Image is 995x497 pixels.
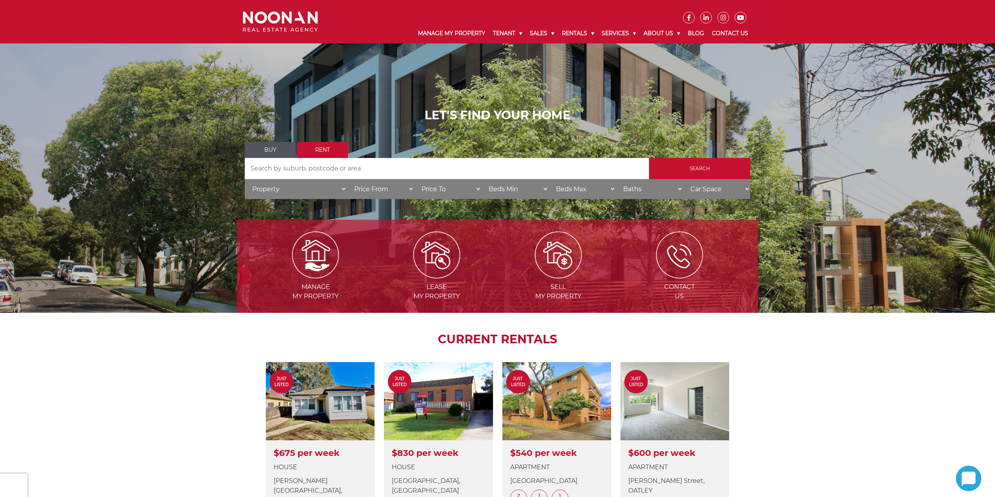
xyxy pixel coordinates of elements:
a: Manage my Property Managemy Property [256,251,375,300]
a: Sales [526,23,558,43]
h1: LET'S FIND YOUR HOME [245,108,750,122]
a: Buy [245,142,296,158]
a: Blog [684,23,708,43]
a: Sell my property Sellmy Property [498,251,618,300]
span: Contact Us [620,282,739,301]
img: ICONS [656,231,703,278]
a: Lease my property Leasemy Property [377,251,497,300]
img: Manage my Property [292,231,339,278]
h2: CURRENT RENTALS [256,332,739,346]
span: Sell my Property [498,282,618,301]
a: About Us [640,23,684,43]
a: Contact Us [708,23,752,43]
span: Just Listed [388,376,411,388]
input: Search by suburb, postcode or area [245,158,649,179]
a: Tenant [489,23,526,43]
img: Lease my property [413,231,460,278]
input: Search [649,158,750,179]
a: Rent [297,142,348,158]
span: Just Listed [506,376,530,388]
a: ICONS ContactUs [620,251,739,300]
span: Manage my Property [256,282,375,301]
a: Manage My Property [414,23,489,43]
span: Lease my Property [377,282,497,301]
img: Sell my property [535,231,582,278]
a: Rentals [558,23,598,43]
span: Just Listed [270,376,293,388]
a: Services [598,23,640,43]
span: Just Listed [624,376,648,388]
img: Noonan Real Estate Agency [243,11,318,32]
